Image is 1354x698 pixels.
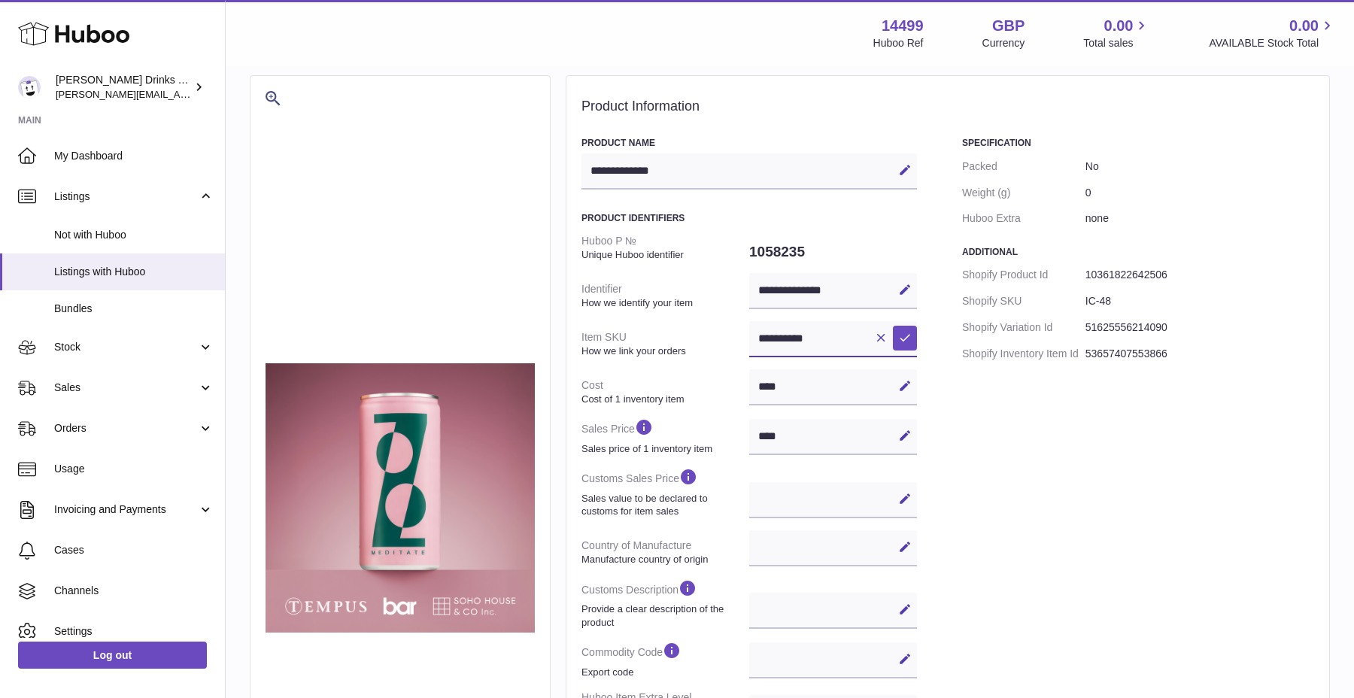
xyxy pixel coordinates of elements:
[54,265,214,279] span: Listings with Huboo
[1085,180,1314,206] dd: 0
[56,73,191,102] div: [PERSON_NAME] Drinks LTD (t/a Zooz)
[581,393,745,406] strong: Cost of 1 inventory item
[992,16,1025,36] strong: GBP
[581,602,745,629] strong: Provide a clear description of the product
[581,635,749,684] dt: Commodity Code
[54,302,214,316] span: Bundles
[749,236,917,268] dd: 1058235
[1085,262,1314,288] dd: 10361822642506
[1085,314,1314,341] dd: 51625556214090
[54,340,198,354] span: Stock
[1289,16,1319,36] span: 0.00
[882,16,924,36] strong: 14499
[1209,16,1336,50] a: 0.00 AVAILABLE Stock Total
[581,411,749,461] dt: Sales Price
[1085,288,1314,314] dd: IC-48
[581,442,745,456] strong: Sales price of 1 inventory item
[581,492,745,518] strong: Sales value to be declared to customs for item sales
[581,324,749,363] dt: Item SKU
[581,248,745,262] strong: Unique Huboo identifier
[962,314,1085,341] dt: Shopify Variation Id
[962,205,1085,232] dt: Huboo Extra
[581,553,745,566] strong: Manufacture country of origin
[962,180,1085,206] dt: Weight (g)
[962,341,1085,367] dt: Shopify Inventory Item Id
[873,36,924,50] div: Huboo Ref
[1085,153,1314,180] dd: No
[54,584,214,598] span: Channels
[581,228,749,267] dt: Huboo P №
[581,212,917,224] h3: Product Identifiers
[581,461,749,523] dt: Customs Sales Price
[581,372,749,411] dt: Cost
[1083,16,1150,50] a: 0.00 Total sales
[1085,341,1314,367] dd: 53657407553866
[581,99,1314,115] h2: Product Information
[982,36,1025,50] div: Currency
[962,262,1085,288] dt: Shopify Product Id
[18,76,41,99] img: daniel@zoosdrinks.com
[266,363,535,633] img: MEDIATE_1_68be7b9d-234d-4eb2-b0ee-639b03038b08.png
[54,624,214,639] span: Settings
[54,381,198,395] span: Sales
[54,190,198,204] span: Listings
[1104,16,1134,36] span: 0.00
[962,288,1085,314] dt: Shopify SKU
[1209,36,1336,50] span: AVAILABLE Stock Total
[581,137,917,149] h3: Product Name
[1085,205,1314,232] dd: none
[581,344,745,358] strong: How we link your orders
[54,149,214,163] span: My Dashboard
[54,421,198,435] span: Orders
[581,572,749,635] dt: Customs Description
[54,462,214,476] span: Usage
[18,642,207,669] a: Log out
[1083,36,1150,50] span: Total sales
[54,502,198,517] span: Invoicing and Payments
[962,137,1314,149] h3: Specification
[581,533,749,572] dt: Country of Manufacture
[581,276,749,315] dt: Identifier
[581,296,745,310] strong: How we identify your item
[581,666,745,679] strong: Export code
[56,88,302,100] span: [PERSON_NAME][EMAIL_ADDRESS][DOMAIN_NAME]
[962,153,1085,180] dt: Packed
[54,543,214,557] span: Cases
[54,228,214,242] span: Not with Huboo
[962,246,1314,258] h3: Additional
